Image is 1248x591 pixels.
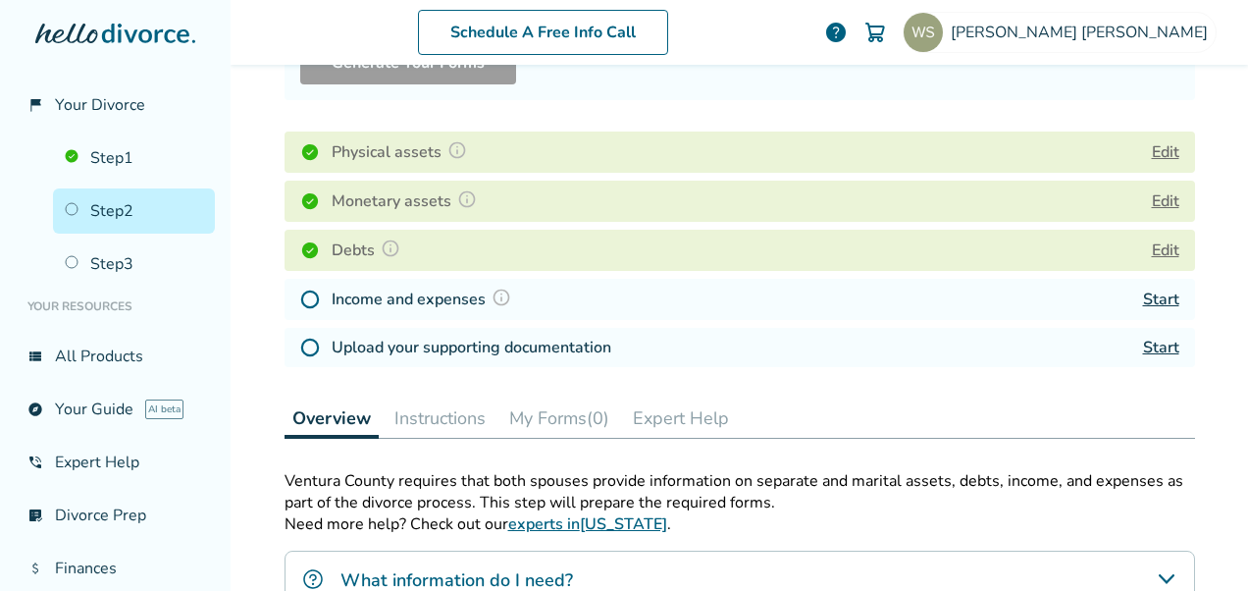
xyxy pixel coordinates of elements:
img: Question Mark [381,239,400,258]
span: Your Divorce [55,94,145,116]
button: Edit [1152,239,1179,262]
button: Overview [285,399,379,439]
button: Edit [1152,140,1179,164]
a: view_listAll Products [16,334,215,379]
button: Edit [1152,189,1179,213]
img: Question Mark [492,288,511,307]
img: What information do I need? [301,567,325,591]
img: Completed [300,191,320,211]
img: Not Started [300,338,320,357]
iframe: Chat Widget [1150,497,1248,591]
a: phone_in_talkExpert Help [16,440,215,485]
span: [PERSON_NAME] [PERSON_NAME] [951,22,1216,43]
button: Instructions [387,399,494,438]
a: Step3 [53,242,215,287]
img: Not Started [300,290,320,309]
span: explore [27,402,43,417]
span: phone_in_talk [27,455,43,470]
a: Step2 [53,188,215,234]
img: dwfrom29@gmail.com [904,13,943,52]
h4: Physical assets [332,139,473,165]
span: attach_money [27,561,43,576]
span: AI beta [145,400,183,419]
img: Completed [300,241,320,260]
h4: Monetary assets [332,188,483,214]
a: Start [1143,289,1179,310]
span: view_list [27,349,43,364]
a: Step1 [53,135,215,181]
button: My Forms(0) [501,399,617,438]
a: flag_2Your Divorce [16,82,215,128]
span: list_alt_check [27,508,43,523]
img: Completed [300,142,320,162]
a: help [824,21,848,44]
p: Ventura County requires that both spouses provide information on separate and marital assets, deb... [285,470,1195,513]
a: Schedule A Free Info Call [418,10,668,55]
h4: Debts [332,238,406,263]
li: Your Resources [16,287,215,326]
button: Expert Help [625,399,737,438]
a: list_alt_checkDivorce Prep [16,493,215,538]
img: Question Mark [447,140,467,160]
span: flag_2 [27,97,43,113]
h4: Upload your supporting documentation [332,336,611,359]
h4: Income and expenses [332,287,517,312]
p: Need more help? Check out our . [285,513,1195,535]
a: experts in[US_STATE] [508,513,667,535]
a: attach_moneyFinances [16,546,215,591]
img: Cart [863,21,887,44]
a: exploreYour GuideAI beta [16,387,215,432]
img: Question Mark [457,189,477,209]
a: Start [1143,337,1179,358]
